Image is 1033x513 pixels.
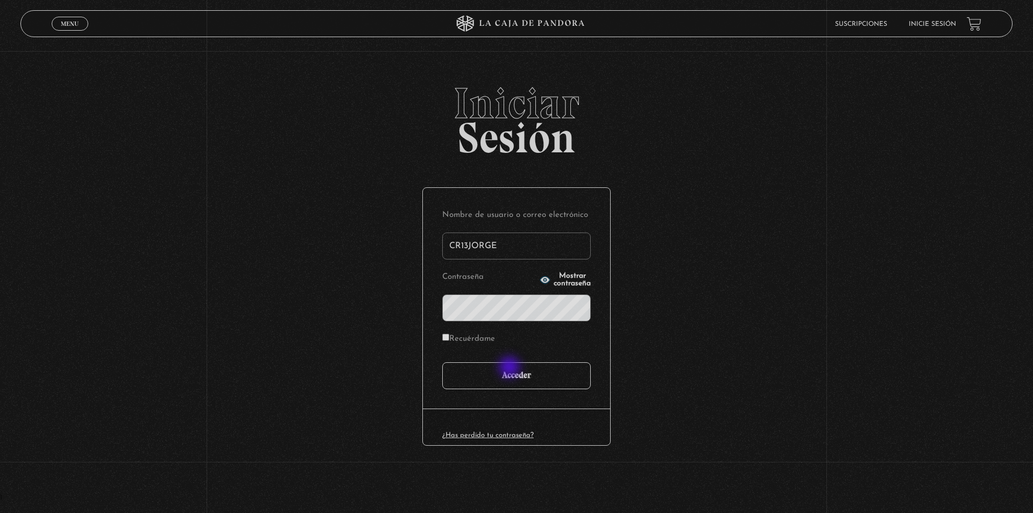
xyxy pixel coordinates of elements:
[967,17,981,31] a: View your shopping cart
[442,334,449,341] input: Recuérdame
[20,82,1012,125] span: Iniciar
[58,30,83,37] span: Cerrar
[835,21,887,27] a: Suscripciones
[20,82,1012,151] h2: Sesión
[554,272,591,287] span: Mostrar contraseña
[61,20,79,27] span: Menu
[540,272,591,287] button: Mostrar contraseña
[442,207,591,224] label: Nombre de usuario o correo electrónico
[909,21,956,27] a: Inicie sesión
[442,269,536,286] label: Contraseña
[442,331,495,348] label: Recuérdame
[442,362,591,389] input: Acceder
[442,432,534,439] a: ¿Has perdido tu contraseña?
